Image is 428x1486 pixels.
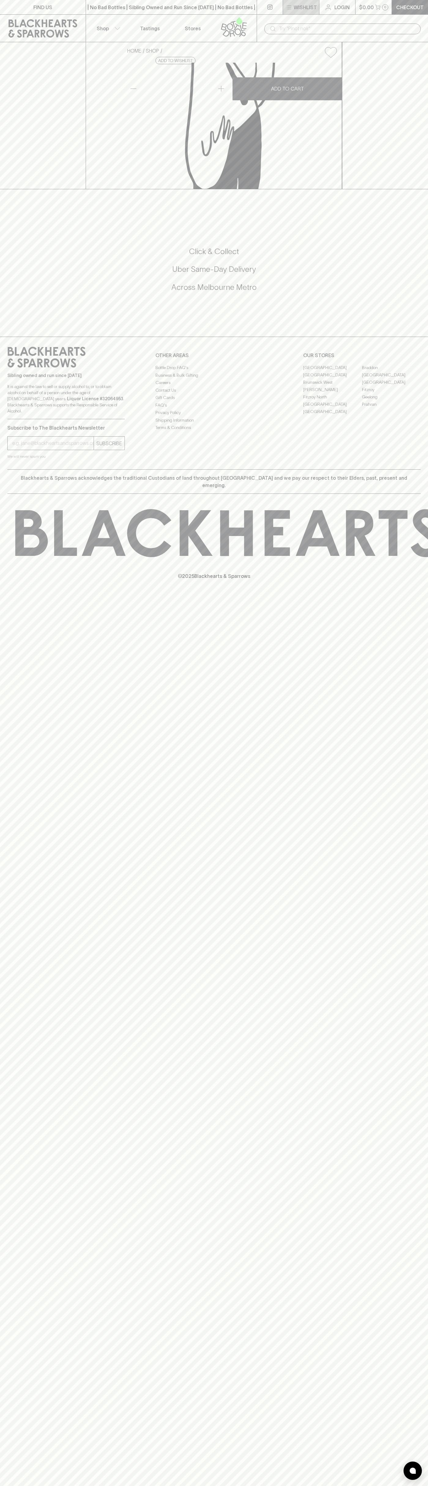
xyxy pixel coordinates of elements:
p: $0.00 [359,4,374,11]
a: Shipping Information [155,416,273,424]
a: [PERSON_NAME] [303,386,362,393]
p: Tastings [140,25,160,32]
a: [GEOGRAPHIC_DATA] [303,371,362,379]
a: Business & Bulk Gifting [155,371,273,379]
p: We will never spam you [7,453,125,460]
a: [GEOGRAPHIC_DATA] [362,379,421,386]
a: Tastings [128,15,171,42]
p: OUR STORES [303,352,421,359]
p: It is against the law to sell or supply alcohol to, or to obtain alcohol on behalf of a person un... [7,383,125,414]
h5: Uber Same-Day Delivery [7,264,421,274]
p: Shop [97,25,109,32]
a: Prahran [362,401,421,408]
a: Fitzroy North [303,393,362,401]
a: Geelong [362,393,421,401]
a: Brunswick West [303,379,362,386]
p: ADD TO CART [271,85,304,92]
a: Braddon [362,364,421,371]
button: Add to wishlist [322,45,339,60]
img: bubble-icon [410,1468,416,1474]
p: FIND US [33,4,52,11]
p: Login [334,4,350,11]
a: Fitzroy [362,386,421,393]
input: Try "Pinot noir" [279,24,416,34]
p: SUBSCRIBE [96,440,122,447]
p: Sibling owned and run since [DATE] [7,372,125,379]
a: SHOP [146,48,159,54]
a: Terms & Conditions [155,424,273,431]
button: Shop [86,15,129,42]
button: SUBSCRIBE [94,437,125,450]
a: Bottle Drop FAQ's [155,364,273,371]
button: ADD TO CART [233,77,342,100]
h5: Click & Collect [7,246,421,257]
a: [GEOGRAPHIC_DATA] [362,371,421,379]
strong: Liquor License #32064953 [67,396,123,401]
img: Womens Work Beetroot Relish 115g [122,63,342,189]
a: Privacy Policy [155,409,273,416]
a: [GEOGRAPHIC_DATA] [303,364,362,371]
button: Add to wishlist [155,57,195,64]
a: Contact Us [155,386,273,394]
a: [GEOGRAPHIC_DATA] [303,408,362,415]
a: Stores [171,15,214,42]
a: FAQ's [155,401,273,409]
h5: Across Melbourne Metro [7,282,421,292]
a: HOME [127,48,141,54]
p: Checkout [396,4,424,11]
p: Wishlist [294,4,317,11]
a: [GEOGRAPHIC_DATA] [303,401,362,408]
a: Gift Cards [155,394,273,401]
p: Stores [185,25,201,32]
p: Blackhearts & Sparrows acknowledges the traditional Custodians of land throughout [GEOGRAPHIC_DAT... [12,474,416,489]
a: Careers [155,379,273,386]
p: 0 [384,6,386,9]
p: OTHER AREAS [155,352,273,359]
input: e.g. jane@blackheartsandsparrows.com.au [12,438,94,448]
div: Call to action block [7,222,421,324]
p: Subscribe to The Blackhearts Newsletter [7,424,125,431]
